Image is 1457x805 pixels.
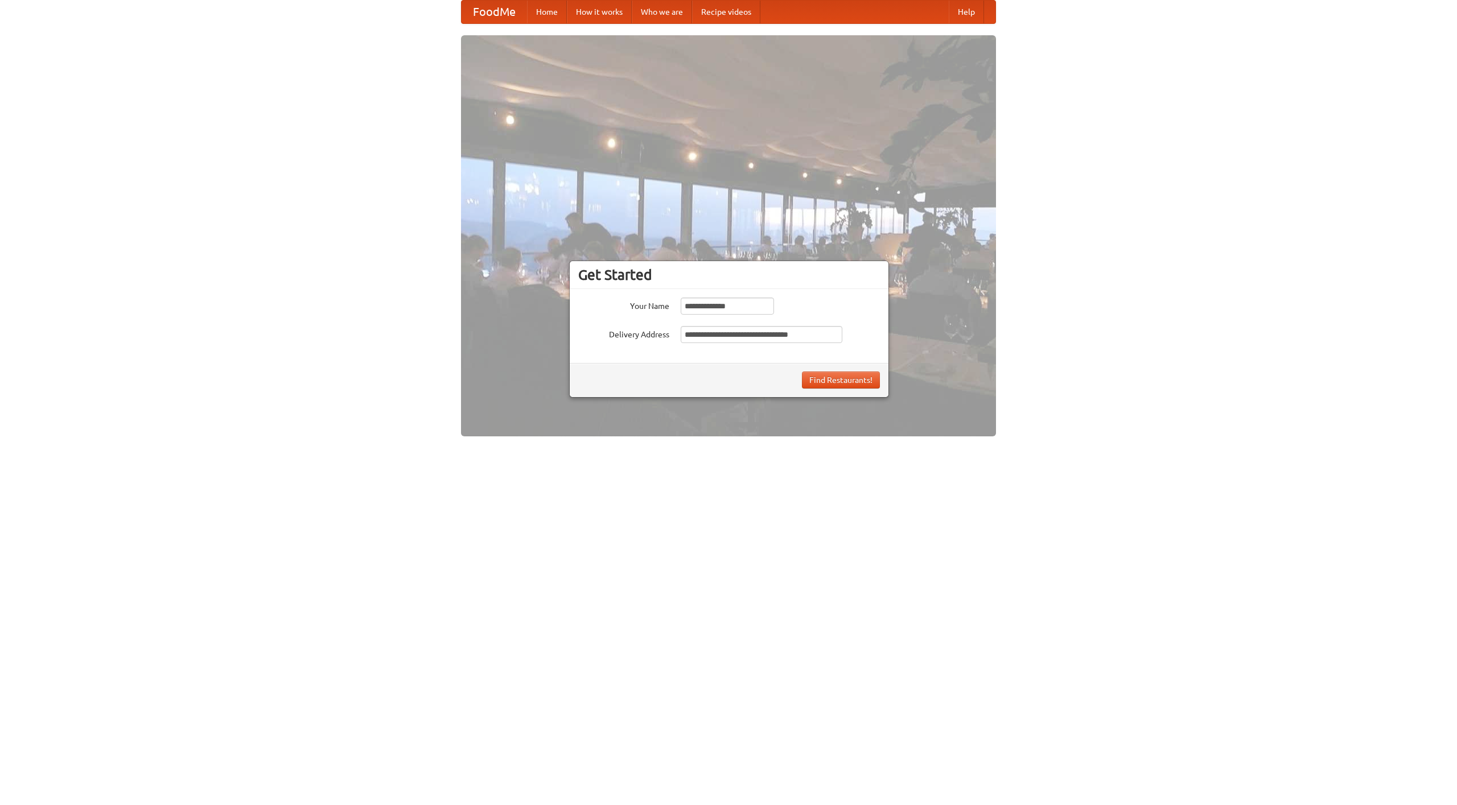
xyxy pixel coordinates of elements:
a: Recipe videos [692,1,760,23]
label: Delivery Address [578,326,669,340]
a: FoodMe [462,1,527,23]
a: Help [949,1,984,23]
a: Who we are [632,1,692,23]
a: Home [527,1,567,23]
button: Find Restaurants! [802,371,880,389]
label: Your Name [578,298,669,312]
h3: Get Started [578,266,880,283]
a: How it works [567,1,632,23]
